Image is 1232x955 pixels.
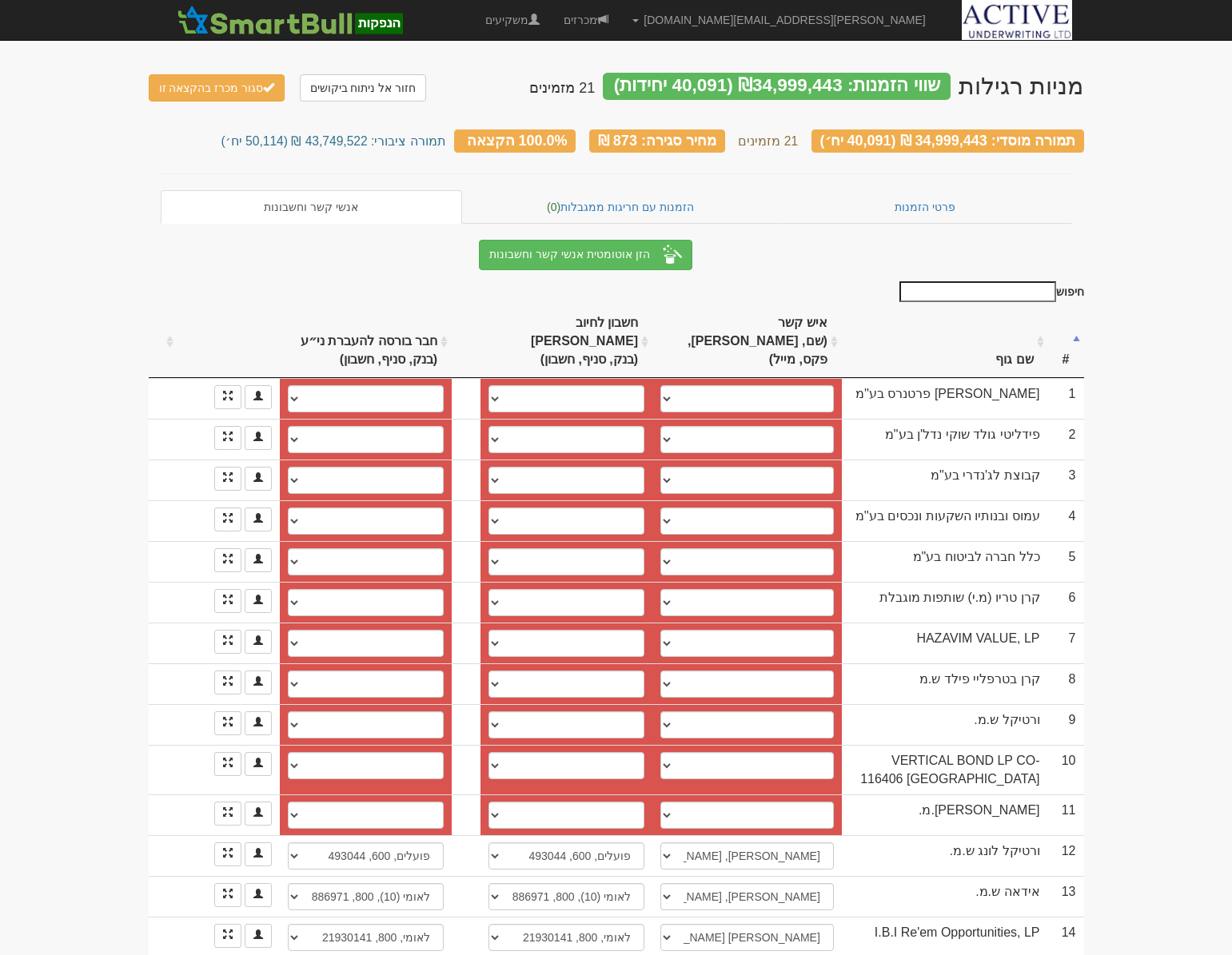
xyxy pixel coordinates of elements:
[603,73,951,100] div: שווי הזמנות: ₪34,999,443 (40,091 יחידות)
[842,460,1048,500] td: קבוצת לג'נדרי בע"מ
[1048,745,1084,795] td: 10
[1048,704,1084,745] td: 9
[173,4,408,36] img: SmartBull Logo
[462,190,779,224] a: הזמנות עם חריגות ממגבלות(0)
[842,378,1048,419] td: [PERSON_NAME] פרטנרס בע''מ
[842,663,1048,704] td: קרן בטרפליי פילד ש.מ
[1048,541,1084,582] td: 5
[842,876,1048,917] td: אידאה ש.מ.
[842,794,1048,835] td: [PERSON_NAME].מ.
[149,74,285,101] button: סגור מכרז בהקצאה זו
[1048,500,1084,541] td: 4
[959,73,1083,99] div: אקסונז ויז'ן בע''מ - מניות (רגילות) - הנפקה לציבור
[221,134,446,148] small: תמורה ציבורי: 43,749,522 ₪ (50,114 יח׳)
[842,500,1048,541] td: עמוס ובנותיו השקעות ונכסים בע''מ
[1048,460,1084,500] td: 3
[842,835,1048,876] td: ורטיקל לונג ש.מ.
[589,129,725,153] div: מחיר סגירה: 873 ₪
[842,541,1048,582] td: כלל חברה לביטוח בע"מ
[1048,623,1084,663] td: 7
[529,81,595,97] h4: 21 מזמינים
[738,134,798,148] small: 21 מזמינים
[842,623,1048,663] td: HAZAVIM VALUE, LP
[652,306,842,378] th: איש קשר (שם, נייד, פקס, מייל) : activate to sort column ascending
[811,129,1084,153] div: תמורה מוסדי: 34,999,443 ₪ (40,091 יח׳)
[467,133,568,149] span: 100.0% הקצאה
[149,306,177,378] th: : activate to sort column ascending
[480,306,652,378] th: חשבון לחיוב כספי (בנק, סניף, חשבון) : activate to sort column ascending
[842,704,1048,745] td: ורטיקל ש.מ.
[161,190,463,224] a: אנשי קשר וחשבונות
[894,281,1084,302] label: חיפוש
[1048,582,1084,623] td: 6
[1048,876,1084,917] td: 13
[489,248,650,261] span: הזן אוטומטית אנשי קשר וחשבונות
[842,306,1048,378] th: שם גוף : activate to sort column ascending
[300,74,427,101] a: חזור אל ניתוח ביקושים
[1048,835,1084,876] td: 12
[1048,663,1084,704] td: 8
[842,419,1048,460] td: פידליטי גולד שוקי נדל'ן בע''מ
[1048,306,1084,378] th: #: activate to sort column descending
[479,240,692,270] button: הזן אוטומטית אנשי קשר וחשבונות
[899,281,1056,302] input: חיפוש
[280,306,452,378] th: חבר בורסה להעברת ני״ע (בנק, סניף, חשבון) : activate to sort column ascending
[547,201,560,213] span: (0)
[1048,378,1084,419] td: 1
[779,190,1072,224] a: פרטי הזמנות
[842,582,1048,623] td: קרן טריו (מ.י) שותפות מוגבלת
[1048,794,1084,835] td: 11
[1048,419,1084,460] td: 2
[842,745,1048,795] td: VERTICAL BOND LP CO-116406 [GEOGRAPHIC_DATA]
[663,245,682,264] img: hat-and-magic-wand-white-24.png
